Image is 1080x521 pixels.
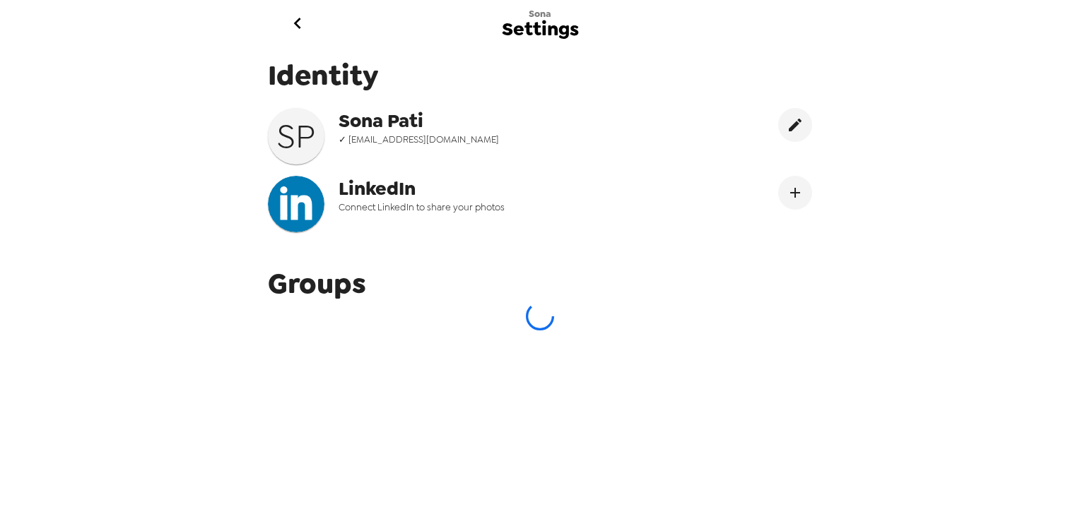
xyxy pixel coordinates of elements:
img: headshotImg [268,176,324,232]
span: Connect LinkedIn to share your photos [339,201,624,213]
span: Groups [268,265,366,302]
span: Settings [502,20,579,39]
button: Connect LinekdIn [778,176,812,210]
span: ✓ [EMAIL_ADDRESS][DOMAIN_NAME] [339,133,624,145]
span: LinkedIn [339,176,624,201]
span: Sona [529,8,551,20]
h3: S P [268,116,324,156]
span: Sona Pati [339,108,624,133]
span: Identity [268,56,812,94]
button: edit [778,108,812,142]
